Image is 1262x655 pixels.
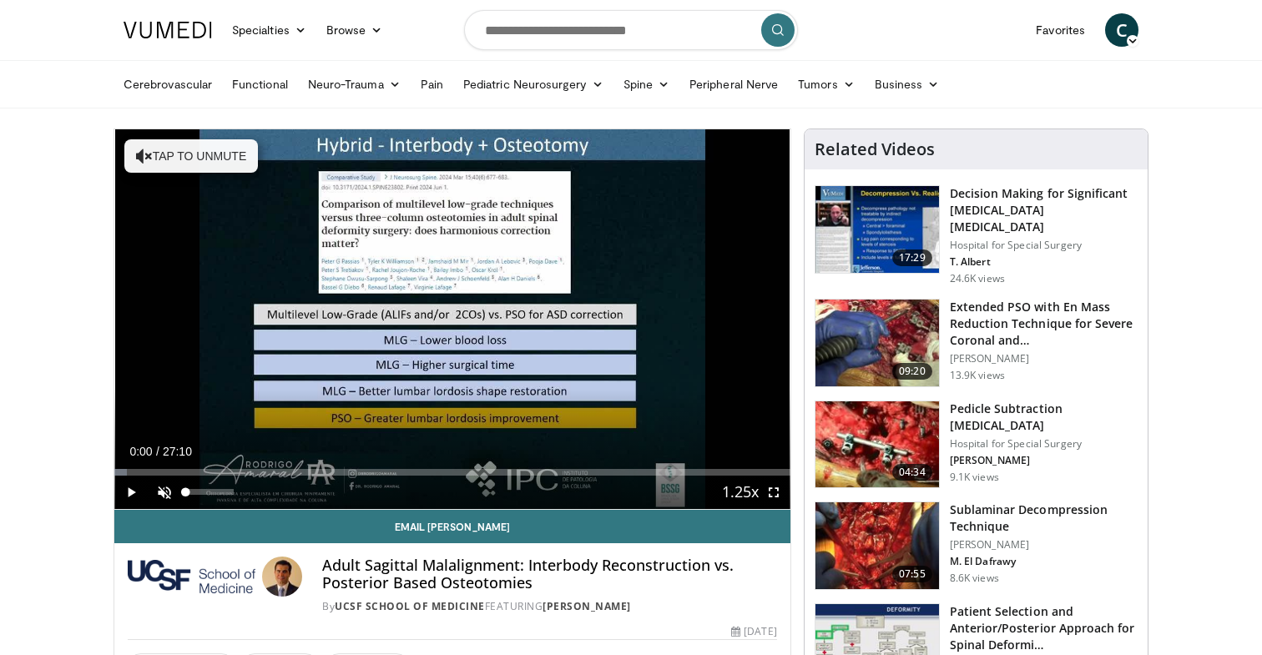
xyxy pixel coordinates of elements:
a: Cerebrovascular [114,68,222,101]
a: Specialties [222,13,316,47]
button: Playback Rate [724,476,757,509]
a: Tumors [788,68,865,101]
button: Fullscreen [757,476,790,509]
p: 8.6K views [950,572,999,585]
p: T. Albert [950,255,1138,269]
button: Unmute [148,476,181,509]
img: 316497_0000_1.png.150x105_q85_crop-smart_upscale.jpg [815,186,939,273]
h3: Patient Selection and Anterior/Posterior Approach for Spinal Deformi… [950,603,1138,653]
a: Email [PERSON_NAME] [114,510,790,543]
h3: Pedicle Subtraction [MEDICAL_DATA] [950,401,1138,434]
p: 9.1K views [950,471,999,484]
a: Pain [411,68,453,101]
img: Avatar [262,557,302,597]
p: 24.6K views [950,272,1005,285]
p: M. El Dafrawy [950,555,1138,568]
a: UCSF School of Medicine [335,599,485,613]
img: Screen_shot_2010-09-10_at_2.19.38_PM_0_2.png.150x105_q85_crop-smart_upscale.jpg [815,401,939,488]
a: C [1105,13,1138,47]
input: Search topics, interventions [464,10,798,50]
p: [PERSON_NAME] [950,538,1138,552]
a: 04:34 Pedicle Subtraction [MEDICAL_DATA] Hospital for Special Surgery [PERSON_NAME] 9.1K views [815,401,1138,489]
a: Peripheral Nerve [679,68,788,101]
a: Favorites [1026,13,1095,47]
a: Spine [613,68,679,101]
img: 306566_0000_1.png.150x105_q85_crop-smart_upscale.jpg [815,300,939,386]
a: Browse [316,13,393,47]
img: VuMedi Logo [124,22,212,38]
div: Volume Level [185,489,233,495]
a: Pediatric Neurosurgery [453,68,613,101]
span: 07:55 [892,566,932,582]
p: Hospital for Special Surgery [950,239,1138,252]
p: [PERSON_NAME] [950,454,1138,467]
img: 48c381b3-7170-4772-a576-6cd070e0afb8.150x105_q85_crop-smart_upscale.jpg [815,502,939,589]
a: 07:55 Sublaminar Decompression Technique [PERSON_NAME] M. El Dafrawy 8.6K views [815,501,1138,590]
a: [PERSON_NAME] [543,599,631,613]
div: [DATE] [731,624,776,639]
span: 0:00 [129,445,152,458]
a: 17:29 Decision Making for Significant [MEDICAL_DATA] [MEDICAL_DATA] Hospital for Special Surgery ... [815,185,1138,285]
h4: Adult Sagittal Malalignment: Interbody Reconstruction vs. Posterior Based Osteotomies [322,557,776,592]
h4: Related Videos [815,139,935,159]
p: [PERSON_NAME] [950,352,1138,365]
span: 04:34 [892,464,932,481]
div: Progress Bar [114,469,790,476]
div: By FEATURING [322,599,776,614]
h3: Decision Making for Significant [MEDICAL_DATA] [MEDICAL_DATA] [950,185,1138,235]
a: 09:20 Extended PSO with En Mass Reduction Technique for Severe Coronal and… [PERSON_NAME] 13.9K v... [815,299,1138,387]
a: Neuro-Trauma [298,68,411,101]
button: Tap to unmute [124,139,258,173]
span: 27:10 [163,445,192,458]
span: 09:20 [892,363,932,380]
h3: Extended PSO with En Mass Reduction Technique for Severe Coronal and… [950,299,1138,349]
p: Hospital for Special Surgery [950,437,1138,451]
span: / [156,445,159,458]
button: Play [114,476,148,509]
h3: Sublaminar Decompression Technique [950,501,1138,535]
span: 17:29 [892,249,932,266]
a: Functional [222,68,298,101]
a: Business [865,68,950,101]
p: 13.9K views [950,369,1005,382]
img: UCSF School of Medicine [128,557,255,597]
video-js: Video Player [114,129,790,510]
